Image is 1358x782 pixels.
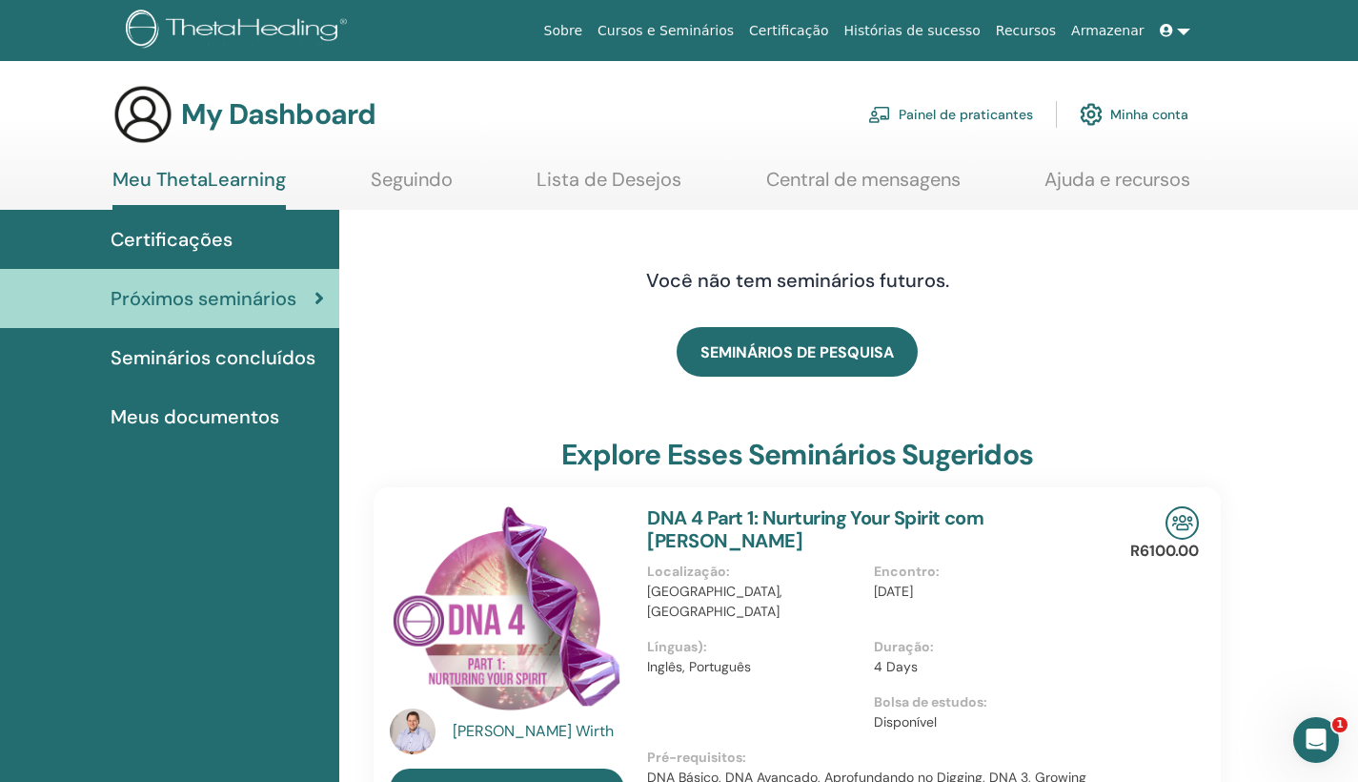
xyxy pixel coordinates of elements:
span: Certificações [111,225,233,254]
a: [PERSON_NAME] Wirth [453,720,629,743]
span: SEMINÁRIOS DE PESQUISA [700,342,894,362]
a: Sobre [537,13,590,49]
p: 4 Days [874,657,1088,677]
p: R6100.00 [1130,540,1199,563]
span: 1 [1332,717,1348,732]
span: Próximos seminários [111,284,296,313]
img: DNA 4 Part 1: Nurturing Your Spirit [390,506,624,714]
p: Inglês, Português [647,657,861,677]
span: Meus documentos [111,402,279,431]
a: Seguindo [371,168,453,205]
p: Localização : [647,562,861,582]
p: Pré-requisitos : [647,748,1100,768]
p: Bolsa de estudos : [874,692,1088,712]
h3: Explore esses seminários sugeridos [561,438,1033,472]
a: Minha conta [1080,93,1188,135]
p: [DATE] [874,582,1088,602]
h4: Você não tem seminários futuros. [497,269,1098,292]
img: chalkboard-teacher.svg [868,106,891,123]
a: Meu ThetaLearning [112,168,286,210]
iframe: Intercom live chat [1293,717,1339,763]
p: Encontro : [874,562,1088,582]
img: logo.png [126,10,354,52]
span: Seminários concluídos [111,343,315,372]
img: In-Person Seminar [1165,506,1199,540]
p: [GEOGRAPHIC_DATA], [GEOGRAPHIC_DATA] [647,582,861,622]
p: Disponível [874,712,1088,732]
a: SEMINÁRIOS DE PESQUISA [677,327,918,377]
a: Armazenar [1064,13,1151,49]
a: Painel de praticantes [868,93,1033,135]
a: Certificação [741,13,836,49]
img: generic-user-icon.jpg [112,84,173,145]
a: Lista de Desejos [537,168,681,205]
img: default.jpg [390,709,436,754]
a: Central de mensagens [766,168,961,205]
a: Ajuda e recursos [1044,168,1190,205]
h3: My Dashboard [181,97,375,132]
a: Histórias de sucesso [837,13,988,49]
img: cog.svg [1080,98,1103,131]
a: DNA 4 Part 1: Nurturing Your Spirit com [PERSON_NAME] [647,505,983,553]
p: Duração : [874,637,1088,657]
a: Recursos [988,13,1064,49]
p: Línguas) : [647,637,861,657]
a: Cursos e Seminários [590,13,741,49]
